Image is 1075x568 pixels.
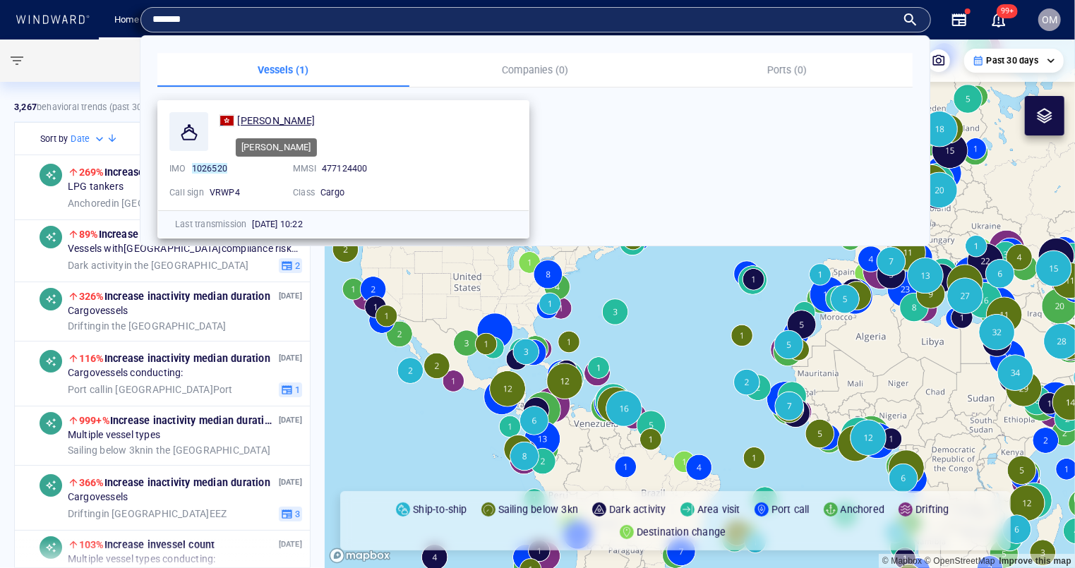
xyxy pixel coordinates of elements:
[68,259,124,270] span: Dark activity
[79,477,104,488] span: 366%
[609,501,666,518] p: Dark activity
[279,258,302,273] button: 2
[987,54,1038,67] p: Past 30 days
[322,163,368,174] span: 477124400
[999,556,1071,566] a: Map feedback
[279,413,302,427] p: [DATE]
[1035,6,1064,34] button: OM
[293,259,300,272] span: 2
[68,507,102,519] span: Drifting
[990,11,1007,28] button: 99+
[279,382,302,397] button: 1
[14,102,37,112] strong: 3,267
[104,8,150,32] button: Home
[987,8,1010,31] a: 99+
[71,132,90,146] h6: Date
[882,556,922,566] a: Mapbox
[669,61,904,78] p: Ports (0)
[169,186,204,199] p: Call sign
[14,101,166,114] p: behavioral trends (Past 30 days)
[210,187,240,198] span: VRWP4
[1015,504,1064,557] iframe: Chat
[68,243,302,255] span: Vessels with [GEOGRAPHIC_DATA] compliance risks conducting:
[293,383,300,396] span: 1
[973,54,1055,67] div: Past 30 days
[68,367,184,380] span: Cargo vessels conducting:
[68,444,145,455] span: Sailing below 3kn
[166,61,401,78] p: Vessels (1)
[175,218,246,231] p: Last transmission
[329,548,391,564] a: Mapbox logo
[220,112,315,129] a: [PERSON_NAME]
[697,501,740,518] p: Area visit
[997,4,1018,18] span: 99+
[68,383,105,394] span: Port call
[279,538,302,551] p: [DATE]
[637,524,726,540] p: Destination change
[413,501,467,518] p: Ship-to-ship
[418,61,653,78] p: Companies (0)
[279,289,302,303] p: [DATE]
[498,501,578,518] p: Sailing below 3kn
[79,353,270,364] span: Increase in activity median duration
[79,229,99,240] span: 89%
[925,556,995,566] a: OpenStreetMap
[169,162,186,175] p: IMO
[320,186,405,199] div: Cargo
[79,291,104,302] span: 326%
[990,11,1007,28] div: Notification center
[68,320,102,331] span: Drifting
[79,415,276,426] span: Increase in activity median duration
[293,186,315,199] p: Class
[279,476,302,489] p: [DATE]
[79,229,209,240] span: Increase in vessel count
[71,132,107,146] div: Date
[68,181,124,193] span: LPG tankers
[79,477,270,488] span: Increase in activity median duration
[293,162,316,175] p: MMSI
[68,197,236,210] span: in [GEOGRAPHIC_DATA] EEZ
[68,320,226,332] span: in the [GEOGRAPHIC_DATA]
[79,167,270,178] span: Increase in activity median duration
[252,219,302,229] span: [DATE] 10:22
[68,383,233,396] span: in [GEOGRAPHIC_DATA] Port
[293,507,300,520] span: 3
[915,501,949,518] p: Drifting
[68,305,128,318] span: Cargo vessels
[841,501,885,518] p: Anchored
[771,501,810,518] p: Port call
[68,259,248,272] span: in the [GEOGRAPHIC_DATA]
[279,351,302,365] p: [DATE]
[79,415,110,426] span: 999+%
[109,8,145,32] a: Home
[1042,14,1057,25] span: OM
[68,429,160,442] span: Multiple vessel types
[40,132,68,146] h6: Sort by
[192,163,227,174] mark: 1026520
[68,444,270,457] span: in the [GEOGRAPHIC_DATA]
[68,197,112,208] span: Anchored
[68,491,128,504] span: Cargo vessels
[79,291,270,302] span: Increase in activity median duration
[79,167,104,178] span: 269%
[237,115,315,126] span: [PERSON_NAME]
[79,353,104,364] span: 116%
[68,507,227,520] span: in [GEOGRAPHIC_DATA] EEZ
[279,506,302,521] button: 3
